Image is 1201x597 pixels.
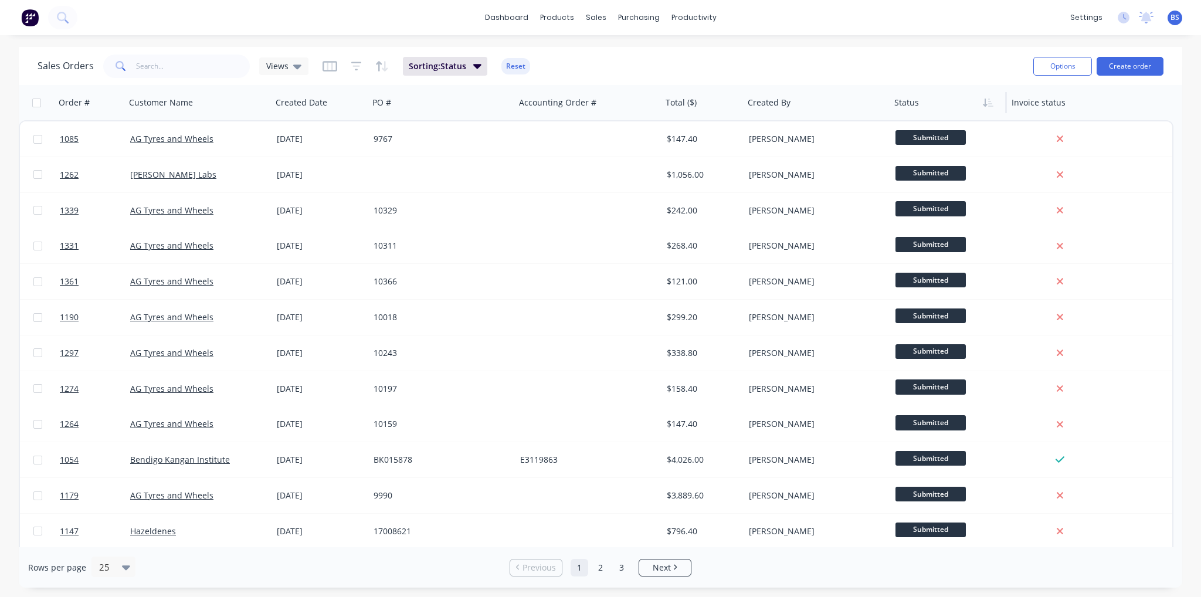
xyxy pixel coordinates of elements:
[374,311,504,323] div: 10018
[130,205,213,216] a: AG Tyres and Wheels
[60,454,79,466] span: 1054
[130,240,213,251] a: AG Tyres and Wheels
[277,133,364,145] div: [DATE]
[501,58,530,74] button: Reset
[60,383,79,395] span: 1274
[60,371,130,406] a: 1274
[60,264,130,299] a: 1361
[130,418,213,429] a: AG Tyres and Wheels
[667,276,736,287] div: $121.00
[667,240,736,252] div: $268.40
[667,383,736,395] div: $158.40
[374,276,504,287] div: 10366
[266,60,289,72] span: Views
[374,454,504,466] div: BK015878
[592,559,609,576] a: Page 2
[895,451,966,466] span: Submitted
[130,490,213,501] a: AG Tyres and Wheels
[59,97,90,108] div: Order #
[136,55,250,78] input: Search...
[277,311,364,323] div: [DATE]
[60,478,130,513] a: 1179
[667,490,736,501] div: $3,889.60
[60,240,79,252] span: 1331
[60,133,79,145] span: 1085
[60,406,130,442] a: 1264
[277,383,364,395] div: [DATE]
[277,205,364,216] div: [DATE]
[510,562,562,574] a: Previous page
[749,383,879,395] div: [PERSON_NAME]
[749,311,879,323] div: [PERSON_NAME]
[374,347,504,359] div: 10243
[749,169,879,181] div: [PERSON_NAME]
[60,276,79,287] span: 1361
[277,169,364,181] div: [DATE]
[130,454,230,465] a: Bendigo Kangan Institute
[409,60,466,72] span: Sorting: Status
[277,454,364,466] div: [DATE]
[60,300,130,335] a: 1190
[374,383,504,395] div: 10197
[277,347,364,359] div: [DATE]
[612,9,666,26] div: purchasing
[667,454,736,466] div: $4,026.00
[523,562,556,574] span: Previous
[60,418,79,430] span: 1264
[60,169,79,181] span: 1262
[667,205,736,216] div: $242.00
[277,525,364,537] div: [DATE]
[129,97,193,108] div: Customer Name
[749,347,879,359] div: [PERSON_NAME]
[749,133,879,145] div: [PERSON_NAME]
[749,276,879,287] div: [PERSON_NAME]
[403,57,487,76] button: Sorting:Status
[130,383,213,394] a: AG Tyres and Wheels
[895,308,966,323] span: Submitted
[895,273,966,287] span: Submitted
[667,347,736,359] div: $338.80
[749,525,879,537] div: [PERSON_NAME]
[277,276,364,287] div: [DATE]
[749,490,879,501] div: [PERSON_NAME]
[1171,12,1179,23] span: BS
[639,562,691,574] a: Next page
[749,418,879,430] div: [PERSON_NAME]
[60,490,79,501] span: 1179
[895,166,966,181] span: Submitted
[1012,97,1066,108] div: Invoice status
[667,133,736,145] div: $147.40
[666,97,697,108] div: Total ($)
[895,237,966,252] span: Submitted
[60,347,79,359] span: 1297
[895,415,966,430] span: Submitted
[60,193,130,228] a: 1339
[479,9,534,26] a: dashboard
[580,9,612,26] div: sales
[667,418,736,430] div: $147.40
[1033,57,1092,76] button: Options
[60,205,79,216] span: 1339
[749,205,879,216] div: [PERSON_NAME]
[130,276,213,287] a: AG Tyres and Wheels
[372,97,391,108] div: PO #
[130,311,213,323] a: AG Tyres and Wheels
[60,311,79,323] span: 1190
[895,487,966,501] span: Submitted
[571,559,588,576] a: Page 1 is your current page
[277,240,364,252] div: [DATE]
[38,60,94,72] h1: Sales Orders
[667,525,736,537] div: $796.40
[895,130,966,145] span: Submitted
[130,347,213,358] a: AG Tyres and Wheels
[895,344,966,359] span: Submitted
[749,240,879,252] div: [PERSON_NAME]
[667,169,736,181] div: $1,056.00
[60,335,130,371] a: 1297
[60,121,130,157] a: 1085
[60,514,130,549] a: 1147
[748,97,791,108] div: Created By
[374,525,504,537] div: 17008621
[60,228,130,263] a: 1331
[895,523,966,537] span: Submitted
